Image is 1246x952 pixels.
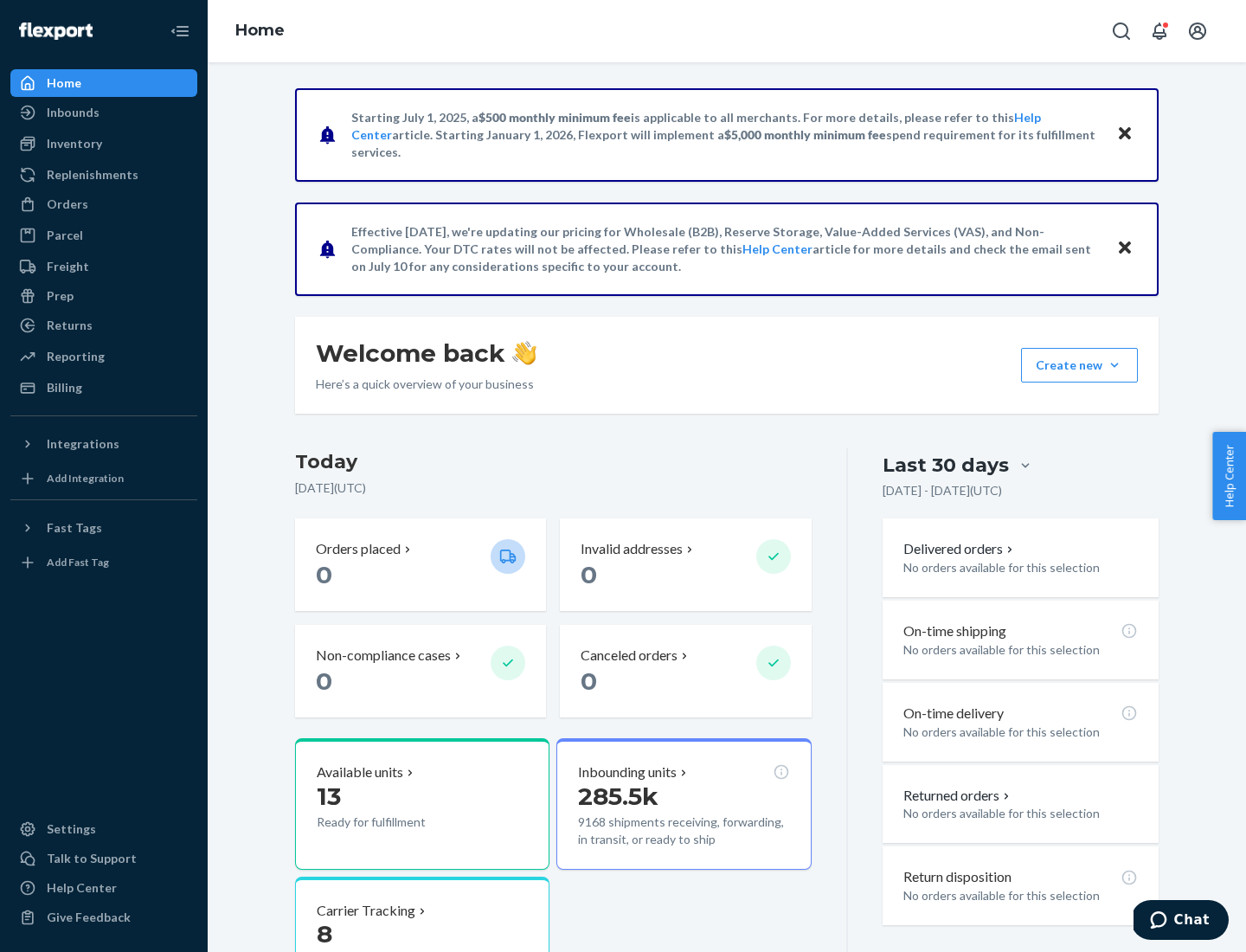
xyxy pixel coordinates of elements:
button: Close [1114,122,1136,147]
h3: Today [295,448,812,476]
span: 0 [316,560,332,589]
span: $500 monthly minimum fee [478,110,631,125]
div: Fast Tags [47,519,102,537]
a: Inventory [10,130,197,158]
div: Returns [47,317,93,334]
img: hand-wave emoji [512,341,536,365]
button: Open Search Box [1104,14,1139,48]
p: Effective [DATE], we're updating our pricing for Wholesale (B2B), Reserve Storage, Value-Added Se... [351,223,1100,275]
div: Prep [47,287,74,305]
p: On-time delivery [903,704,1004,724]
button: Canceled orders 0 [560,625,811,717]
div: Last 30 days [883,452,1009,479]
ol: breadcrumbs [222,6,299,56]
p: Orders placed [316,539,401,559]
a: Home [235,21,285,40]
p: Inbounding units [578,762,677,782]
button: Invalid addresses 0 [560,518,811,611]
button: Integrations [10,430,197,458]
a: Orders [10,190,197,218]
p: Starting July 1, 2025, a is applicable to all merchants. For more details, please refer to this a... [351,109,1100,161]
a: Help Center [10,874,197,902]
a: Replenishments [10,161,197,189]
div: Talk to Support [47,850,137,867]
img: Flexport logo [19,23,93,40]
div: Give Feedback [47,909,131,926]
p: [DATE] - [DATE] ( UTC ) [883,482,1002,499]
a: Add Fast Tag [10,549,197,576]
a: Settings [10,815,197,843]
p: Return disposition [903,867,1012,887]
a: Parcel [10,222,197,249]
div: Help Center [47,879,117,897]
button: Close Navigation [163,14,197,48]
button: Open account menu [1180,14,1215,48]
a: Prep [10,282,197,310]
p: 9168 shipments receiving, forwarding, in transit, or ready to ship [578,814,789,848]
a: Help Center [742,241,812,256]
button: Fast Tags [10,514,197,542]
a: Reporting [10,343,197,370]
div: Add Fast Tag [47,555,109,569]
a: Freight [10,253,197,280]
a: Billing [10,374,197,402]
div: Add Integration [47,471,124,486]
p: Non-compliance cases [316,646,451,666]
button: Available units13Ready for fulfillment [295,738,549,870]
div: Replenishments [47,166,138,183]
p: Carrier Tracking [317,901,415,921]
p: Ready for fulfillment [317,814,477,831]
p: On-time shipping [903,621,1006,641]
div: Parcel [47,227,83,244]
button: Give Feedback [10,904,197,931]
span: 285.5k [578,782,658,811]
div: Billing [47,379,82,396]
button: Returned orders [903,786,1013,806]
p: Canceled orders [581,646,678,666]
button: Inbounding units285.5k9168 shipments receiving, forwarding, in transit, or ready to ship [556,738,811,870]
iframe: Opens a widget where you can chat to one of our agents [1134,900,1229,943]
span: 0 [581,666,597,696]
p: [DATE] ( UTC ) [295,479,812,497]
div: Integrations [47,435,119,453]
p: Available units [317,762,403,782]
p: Invalid addresses [581,539,683,559]
p: No orders available for this selection [903,559,1138,576]
button: Delivered orders [903,539,1017,559]
button: Create new [1021,348,1138,383]
div: Freight [47,258,89,275]
div: Reporting [47,348,105,365]
span: 13 [317,782,341,811]
a: Add Integration [10,465,197,492]
div: Home [47,74,81,92]
a: Home [10,69,197,97]
div: Inbounds [47,104,100,121]
p: No orders available for this selection [903,805,1138,822]
span: 0 [316,666,332,696]
a: Inbounds [10,99,197,126]
div: Inventory [47,135,102,152]
h1: Welcome back [316,338,536,369]
p: No orders available for this selection [903,641,1138,659]
span: 8 [317,919,332,949]
span: 0 [581,560,597,589]
span: $5,000 monthly minimum fee [724,127,886,142]
p: Here’s a quick overview of your business [316,376,536,393]
button: Open notifications [1142,14,1177,48]
button: Orders placed 0 [295,518,546,611]
p: No orders available for this selection [903,887,1138,904]
button: Close [1114,236,1136,261]
button: Non-compliance cases 0 [295,625,546,717]
button: Talk to Support [10,845,197,872]
div: Settings [47,820,96,838]
div: Orders [47,196,88,213]
button: Help Center [1212,432,1246,520]
p: No orders available for this selection [903,724,1138,741]
a: Returns [10,312,197,339]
